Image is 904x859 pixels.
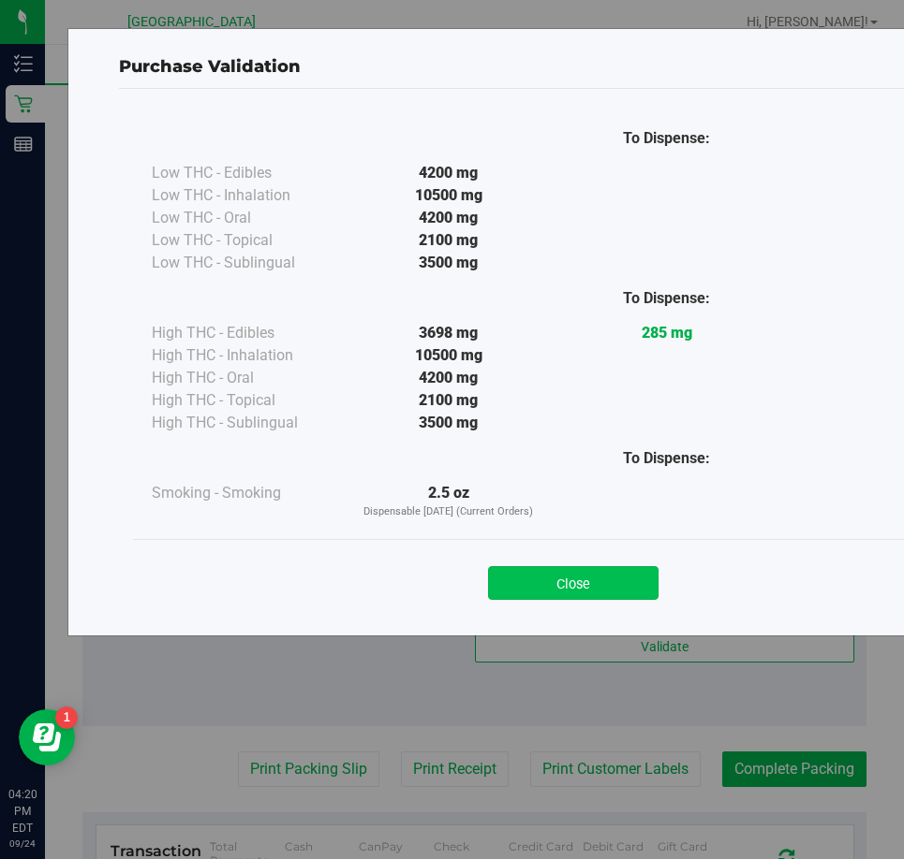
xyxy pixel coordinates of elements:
div: Low THC - Topical [152,229,339,252]
div: Smoking - Smoking [152,482,339,504]
div: To Dispense: [557,447,776,470]
button: Close [488,566,659,600]
div: 4200 mg [339,367,557,389]
div: High THC - Inhalation [152,344,339,367]
p: Dispensable [DATE] (Current Orders) [339,504,557,520]
span: Purchase Validation [119,56,301,77]
div: 3500 mg [339,252,557,274]
div: Low THC - Edibles [152,162,339,184]
div: 4200 mg [339,162,557,184]
strong: 285 mg [642,324,692,342]
div: High THC - Sublingual [152,412,339,434]
div: High THC - Oral [152,367,339,389]
div: 10500 mg [339,184,557,207]
div: 4200 mg [339,207,557,229]
div: 2.5 oz [339,482,557,520]
div: 2100 mg [339,389,557,412]
div: 10500 mg [339,344,557,367]
div: 3500 mg [339,412,557,434]
div: Low THC - Inhalation [152,184,339,207]
div: To Dispense: [557,287,776,310]
div: Low THC - Sublingual [152,252,339,274]
div: 2100 mg [339,229,557,252]
div: 3698 mg [339,322,557,344]
iframe: Resource center [19,709,75,765]
div: High THC - Topical [152,389,339,412]
div: High THC - Edibles [152,322,339,344]
div: To Dispense: [557,127,776,150]
iframe: Resource center unread badge [55,706,78,729]
div: Low THC - Oral [152,207,339,229]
